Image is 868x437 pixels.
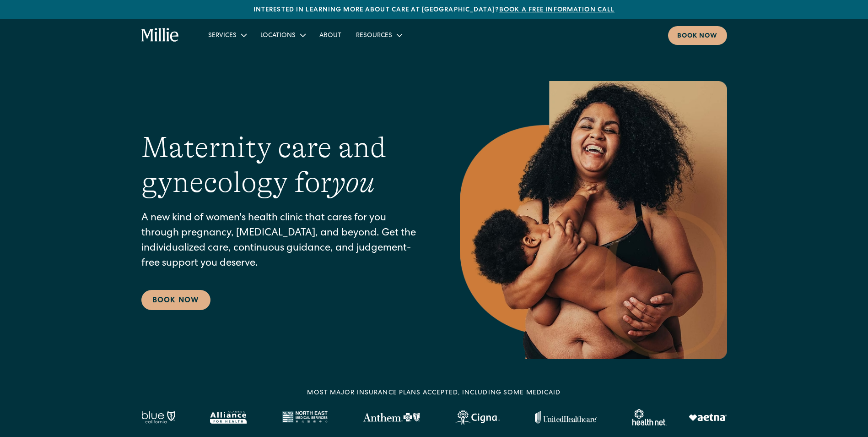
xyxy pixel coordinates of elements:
div: Locations [260,31,296,41]
a: Book a free information call [499,7,615,13]
div: MOST MAJOR INSURANCE PLANS ACCEPTED, INCLUDING some MEDICAID [307,388,561,398]
div: Book now [677,32,718,41]
img: North East Medical Services logo [282,411,328,424]
img: Anthem Logo [363,413,420,422]
a: Book Now [141,290,210,310]
div: Resources [349,27,409,43]
img: Alameda Alliance logo [210,411,246,424]
div: Resources [356,31,392,41]
img: Healthnet logo [632,409,667,426]
img: Cigna logo [455,410,500,425]
img: Aetna logo [689,414,727,421]
em: you [332,166,375,199]
div: Locations [253,27,312,43]
p: A new kind of women's health clinic that cares for you through pregnancy, [MEDICAL_DATA], and bey... [141,211,423,272]
div: Services [208,31,237,41]
img: United Healthcare logo [535,411,597,424]
img: Blue California logo [141,411,175,424]
a: home [141,28,179,43]
img: Smiling mother with her baby in arms, celebrating body positivity and the nurturing bond of postp... [460,81,727,359]
a: Book now [668,26,727,45]
div: Services [201,27,253,43]
a: About [312,27,349,43]
h1: Maternity care and gynecology for [141,130,423,201]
